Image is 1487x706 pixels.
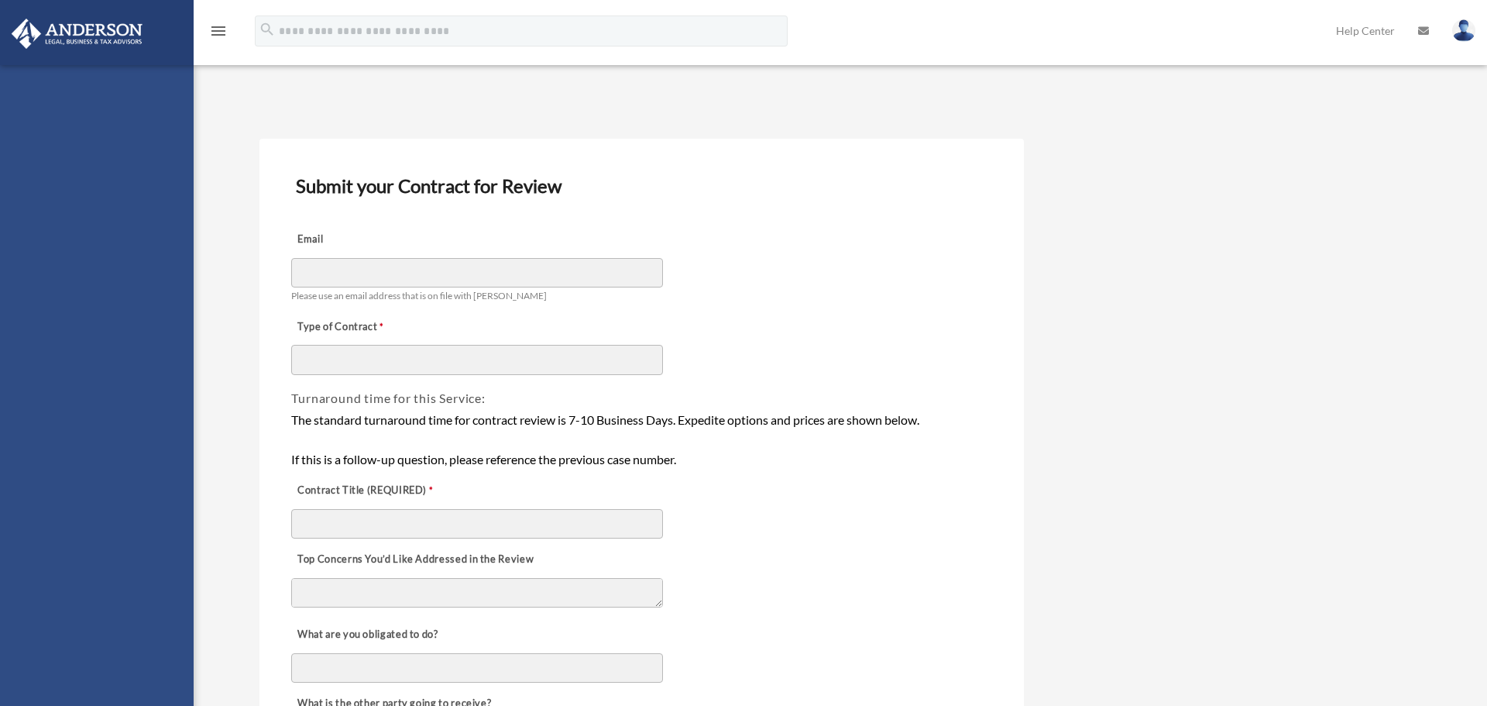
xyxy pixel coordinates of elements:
h3: Submit your Contract for Review [290,170,993,202]
label: Contract Title (REQUIRED) [291,480,446,501]
span: Please use an email address that is on file with [PERSON_NAME] [291,290,547,301]
i: search [259,21,276,38]
a: menu [209,27,228,40]
div: The standard turnaround time for contract review is 7-10 Business Days. Expedite options and pric... [291,410,991,470]
label: What are you obligated to do? [291,625,446,646]
label: Top Concerns You’d Like Addressed in the Review [291,549,537,570]
span: Turnaround time for this Service: [291,391,485,405]
label: Email [291,229,446,251]
img: User Pic [1452,19,1475,42]
label: Type of Contract [291,316,446,338]
i: menu [209,22,228,40]
img: Anderson Advisors Platinum Portal [7,19,147,49]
